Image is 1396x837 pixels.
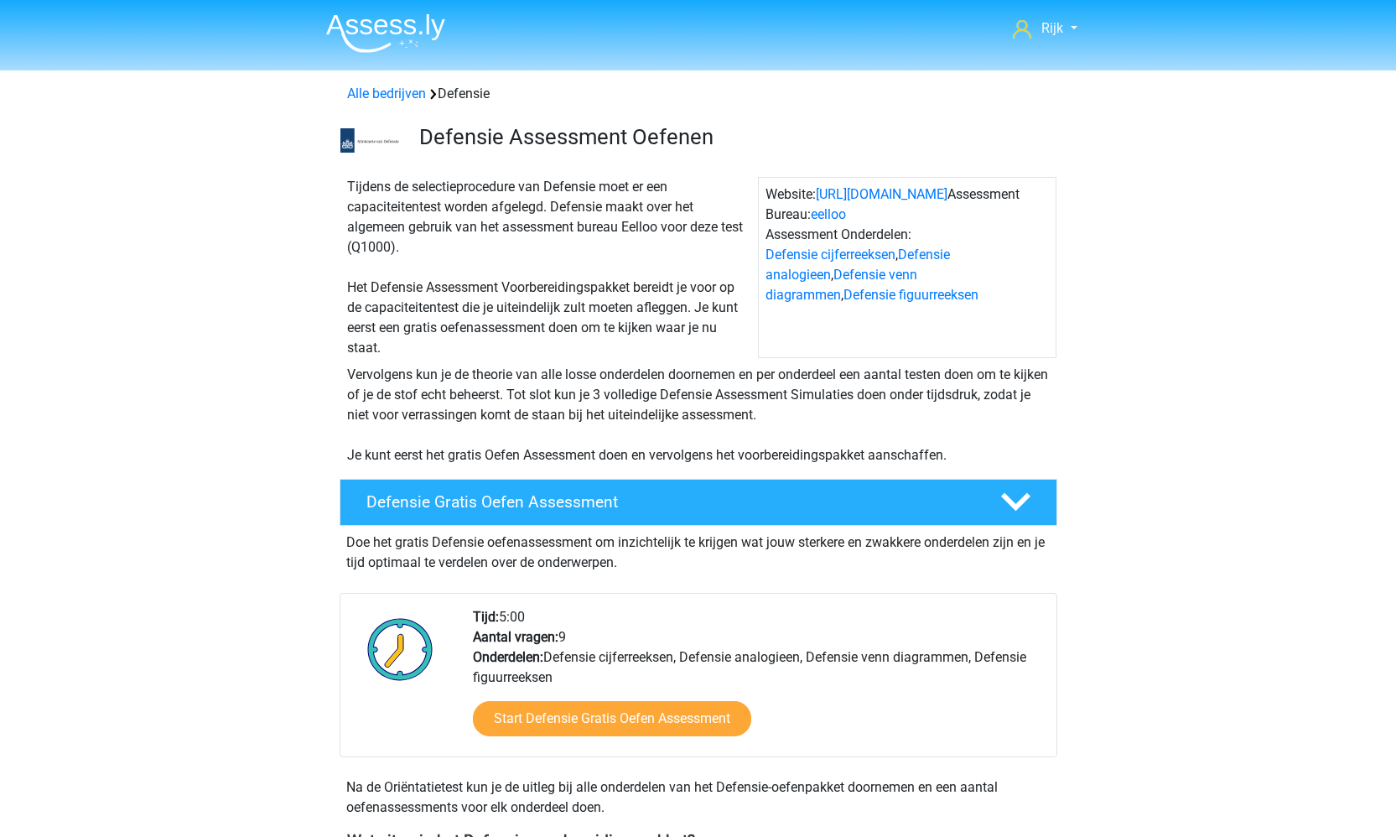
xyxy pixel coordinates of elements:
[333,479,1064,526] a: Defensie Gratis Oefen Assessment
[419,124,1044,150] h3: Defensie Assessment Oefenen
[816,186,947,202] a: [URL][DOMAIN_NAME]
[811,206,846,222] a: eelloo
[473,649,543,665] b: Onderdelen:
[473,701,751,736] a: Start Defensie Gratis Oefen Assessment
[326,13,445,53] img: Assessly
[758,177,1056,358] div: Website: Assessment Bureau: Assessment Onderdelen: , , ,
[340,526,1057,573] div: Doe het gratis Defensie oefenassessment om inzichtelijk te krijgen wat jouw sterkere en zwakkere ...
[843,287,978,303] a: Defensie figuurreeksen
[347,86,426,101] a: Alle bedrijven
[473,629,558,645] b: Aantal vragen:
[1041,20,1063,36] span: Rijk
[473,609,499,625] b: Tijd:
[765,247,895,263] a: Defensie cijferreeksen
[460,607,1056,756] div: 5:00 9 Defensie cijferreeksen, Defensie analogieen, Defensie venn diagrammen, Defensie figuurreeksen
[765,267,917,303] a: Defensie venn diagrammen
[340,777,1057,818] div: Na de Oriëntatietest kun je de uitleg bij alle onderdelen van het Defensie-oefenpakket doornemen ...
[358,607,443,691] img: Klok
[765,247,950,283] a: Defensie analogieen
[1006,18,1083,39] a: Rijk
[340,177,758,358] div: Tijdens de selectieprocedure van Defensie moet er een capaciteitentest worden afgelegd. Defensie ...
[366,492,973,512] h4: Defensie Gratis Oefen Assessment
[340,365,1056,465] div: Vervolgens kun je de theorie van alle losse onderdelen doornemen en per onderdeel een aantal test...
[340,84,1056,104] div: Defensie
